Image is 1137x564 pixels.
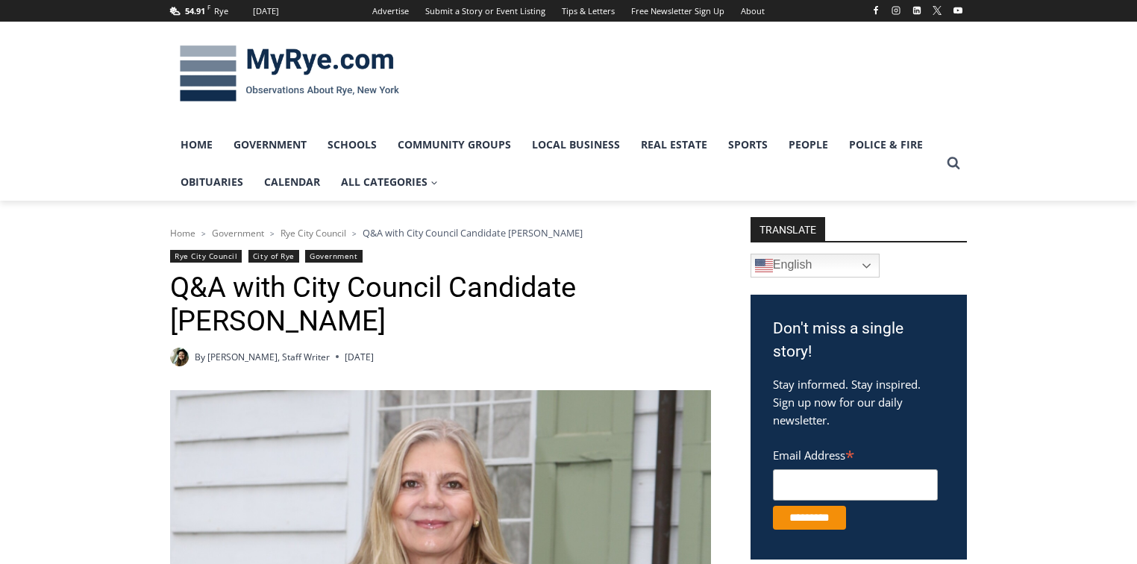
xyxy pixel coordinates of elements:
time: [DATE] [345,350,374,364]
a: Real Estate [630,126,718,163]
strong: TRANSLATE [751,217,825,241]
a: [PERSON_NAME], Staff Writer [207,351,330,363]
span: F [207,3,210,11]
h1: Q&A with City Council Candidate [PERSON_NAME] [170,271,711,339]
a: Facebook [867,1,885,19]
a: English [751,254,880,278]
a: All Categories [331,163,448,201]
a: Schools [317,126,387,163]
img: en [755,257,773,275]
div: Rye [214,4,228,18]
a: Rye City Council [281,227,346,239]
span: > [352,228,357,239]
a: Home [170,227,195,239]
a: Government [305,250,362,263]
span: 54.91 [185,5,205,16]
a: Government [212,227,264,239]
nav: Primary Navigation [170,126,940,201]
a: Government [223,126,317,163]
a: People [778,126,839,163]
a: Linkedin [908,1,926,19]
h3: Don't miss a single story! [773,317,945,364]
a: Police & Fire [839,126,933,163]
a: X [928,1,946,19]
span: By [195,350,205,364]
a: Rye City Council [170,250,242,263]
span: All Categories [341,174,438,190]
a: Home [170,126,223,163]
label: Email Address [773,440,938,467]
img: (PHOTO: MyRye.com Intern and Editor Tucker Smith. Contributed.)Tucker Smith, MyRye.com [170,348,189,366]
a: Local Business [521,126,630,163]
a: Obituaries [170,163,254,201]
a: Calendar [254,163,331,201]
div: [DATE] [253,4,279,18]
img: MyRye.com [170,35,409,113]
button: View Search Form [940,150,967,177]
span: > [270,228,275,239]
a: City of Rye [248,250,299,263]
a: Community Groups [387,126,521,163]
a: Author image [170,348,189,366]
a: Instagram [887,1,905,19]
span: > [201,228,206,239]
nav: Breadcrumbs [170,225,711,240]
a: YouTube [949,1,967,19]
p: Stay informed. Stay inspired. Sign up now for our daily newsletter. [773,375,945,429]
span: Q&A with City Council Candidate [PERSON_NAME] [363,226,583,239]
a: Sports [718,126,778,163]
